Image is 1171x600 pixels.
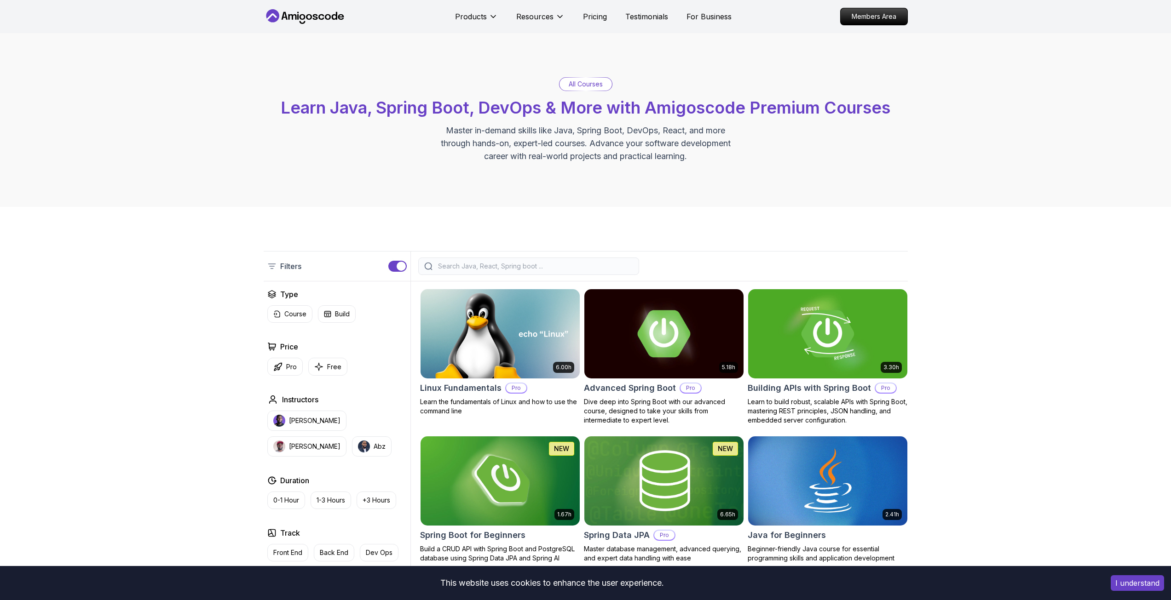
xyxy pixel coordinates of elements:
p: Build [335,309,350,319]
img: instructor img [358,440,370,452]
button: Build [318,305,356,323]
h2: Instructors [282,394,318,405]
p: NEW [718,444,733,453]
p: Pro [286,362,297,371]
p: Front End [273,548,302,557]
h2: Building APIs with Spring Boot [748,382,871,394]
p: Pro [876,383,896,393]
button: instructor imgAbz [352,436,392,457]
p: All Courses [569,80,603,89]
h2: Spring Data JPA [584,529,650,542]
a: Testimonials [625,11,668,22]
p: +3 Hours [363,496,390,505]
a: Building APIs with Spring Boot card3.30hBuilding APIs with Spring BootProLearn to build robust, s... [748,289,908,425]
button: Products [455,11,498,29]
p: Dive deep into Spring Boot with our advanced course, designed to take your skills from intermedia... [584,397,744,425]
p: Back End [320,548,348,557]
p: Learn the fundamentals of Linux and how to use the command line [420,397,580,416]
p: Dev Ops [366,548,392,557]
p: Resources [516,11,554,22]
p: Beginner-friendly Java course for essential programming skills and application development [748,544,908,563]
p: 0-1 Hour [273,496,299,505]
p: Master database management, advanced querying, and expert data handling with ease [584,544,744,563]
h2: Spring Boot for Beginners [420,529,525,542]
button: Resources [516,11,565,29]
h2: Type [280,289,298,300]
button: Pro [267,358,303,376]
p: Build a CRUD API with Spring Boot and PostgreSQL database using Spring Data JPA and Spring AI [420,544,580,563]
img: instructor img [273,415,285,427]
span: Learn Java, Spring Boot, DevOps & More with Amigoscode Premium Courses [281,97,890,118]
img: Java for Beginners card [748,436,907,526]
p: Pro [506,383,526,393]
p: Master in-demand skills like Java, Spring Boot, DevOps, React, and more through hands-on, expert-... [431,124,740,163]
h2: Linux Fundamentals [420,382,502,394]
p: 3.30h [883,364,899,371]
a: Members Area [840,8,908,25]
a: Spring Boot for Beginners card1.67hNEWSpring Boot for BeginnersBuild a CRUD API with Spring Boot ... [420,436,580,563]
p: Products [455,11,487,22]
p: Abz [374,442,386,451]
h2: Java for Beginners [748,529,826,542]
img: Building APIs with Spring Boot card [748,289,907,378]
button: Dev Ops [360,544,398,561]
p: 6.65h [720,511,735,518]
p: [PERSON_NAME] [289,442,340,451]
a: Pricing [583,11,607,22]
img: instructor img [273,440,285,452]
p: 6.00h [556,364,571,371]
img: Spring Data JPA card [584,436,744,526]
a: Spring Data JPA card6.65hNEWSpring Data JPAProMaster database management, advanced querying, and ... [584,436,744,563]
input: Search Java, React, Spring boot ... [436,262,633,271]
button: 0-1 Hour [267,491,305,509]
a: Linux Fundamentals card6.00hLinux FundamentalsProLearn the fundamentals of Linux and how to use t... [420,289,580,416]
p: 2.41h [885,511,899,518]
button: Accept cookies [1111,575,1164,591]
p: Members Area [841,8,907,25]
div: This website uses cookies to enhance the user experience. [7,573,1097,593]
h2: Price [280,341,298,352]
a: For Business [686,11,732,22]
a: Java for Beginners card2.41hJava for BeginnersBeginner-friendly Java course for essential program... [748,436,908,563]
p: 1.67h [557,511,571,518]
p: Filters [280,261,301,272]
img: Spring Boot for Beginners card [421,436,580,526]
p: Pro [654,531,675,540]
a: Advanced Spring Boot card5.18hAdvanced Spring BootProDive deep into Spring Boot with our advanced... [584,289,744,425]
p: Course [284,309,306,319]
p: Learn to build robust, scalable APIs with Spring Boot, mastering REST principles, JSON handling, ... [748,397,908,425]
p: Pro [681,383,701,393]
p: Free [327,362,341,371]
button: +3 Hours [357,491,396,509]
p: NEW [554,444,569,453]
p: [PERSON_NAME] [289,416,340,425]
p: 1-3 Hours [317,496,345,505]
button: instructor img[PERSON_NAME] [267,436,346,457]
img: Advanced Spring Boot card [584,289,744,378]
button: Front End [267,544,308,561]
p: 5.18h [722,364,735,371]
h2: Duration [280,475,309,486]
button: 1-3 Hours [311,491,351,509]
h2: Track [280,527,300,538]
img: Linux Fundamentals card [421,289,580,378]
h2: Advanced Spring Boot [584,382,676,394]
button: instructor img[PERSON_NAME] [267,411,346,431]
button: Course [267,305,312,323]
button: Free [308,358,347,376]
button: Back End [314,544,354,561]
